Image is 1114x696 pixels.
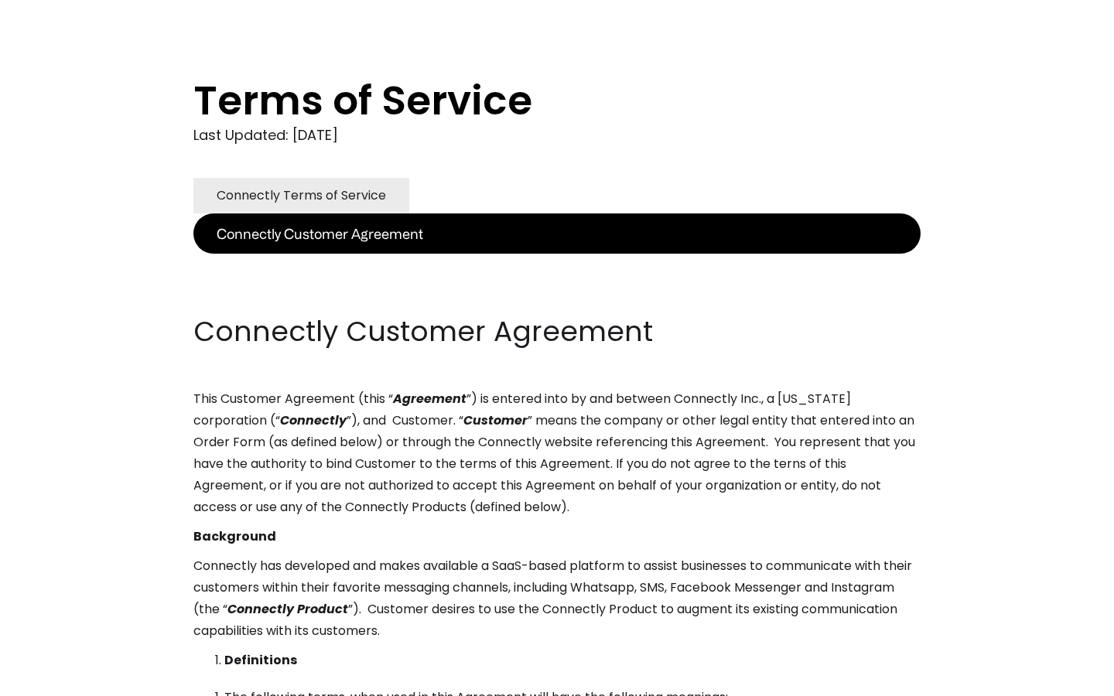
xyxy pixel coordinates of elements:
[15,667,93,691] aside: Language selected: English
[193,254,921,275] p: ‍
[193,283,921,305] p: ‍
[224,651,297,669] strong: Definitions
[31,669,93,691] ul: Language list
[193,124,921,147] div: Last Updated: [DATE]
[217,185,386,206] div: Connectly Terms of Service
[193,388,921,518] p: This Customer Agreement (this “ ”) is entered into by and between Connectly Inc., a [US_STATE] co...
[193,555,921,642] p: Connectly has developed and makes available a SaaS-based platform to assist businesses to communi...
[193,77,859,124] h1: Terms of Service
[463,411,528,429] em: Customer
[393,390,466,408] em: Agreement
[227,600,348,618] em: Connectly Product
[193,312,921,351] h2: Connectly Customer Agreement
[280,411,347,429] em: Connectly
[193,527,276,545] strong: Background
[217,223,423,244] div: Connectly Customer Agreement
